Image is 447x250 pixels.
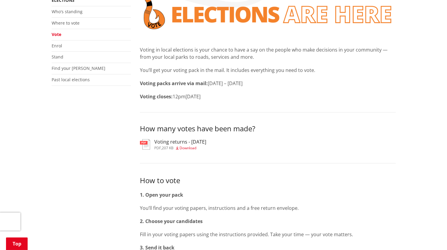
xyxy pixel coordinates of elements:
h3: How many votes have been made? [140,124,396,133]
strong: 2. Choose your candidates [140,218,203,225]
img: document-pdf.svg [140,139,150,150]
a: Vote [52,31,61,37]
h3: Voting returns - [DATE] [154,139,206,145]
strong: Voting packs arrive via mail: [140,80,208,87]
a: Find your [PERSON_NAME] [52,65,105,71]
a: Where to vote [52,20,80,26]
a: Voting returns - [DATE] pdf,207 KB Download [140,139,206,150]
a: Who's standing [52,9,83,14]
span: You’ll find your voting papers, instructions and a free return envelope. [140,205,299,211]
a: Top [6,237,28,250]
h3: How to vote [140,175,396,185]
p: Voting in local elections is your chance to have a say on the people who make decisions in your c... [140,46,396,61]
strong: 1. Open your pack [140,192,183,198]
span: pdf [154,145,161,150]
p: You’ll get your voting pack in the mail. It includes everything you need to vote. [140,67,396,74]
div: , [154,146,206,150]
span: 12pm[DATE] [173,93,201,100]
p: [DATE] – [DATE] [140,80,396,87]
a: Enrol [52,43,62,49]
a: Past local elections [52,77,90,82]
p: Fill in your voting papers using the instructions provided. Take your time — your vote matters. [140,231,396,238]
iframe: Messenger Launcher [419,225,441,246]
a: Stand [52,54,63,60]
span: 207 KB [162,145,174,150]
span: Download [180,145,196,150]
strong: Voting closes: [140,93,173,100]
